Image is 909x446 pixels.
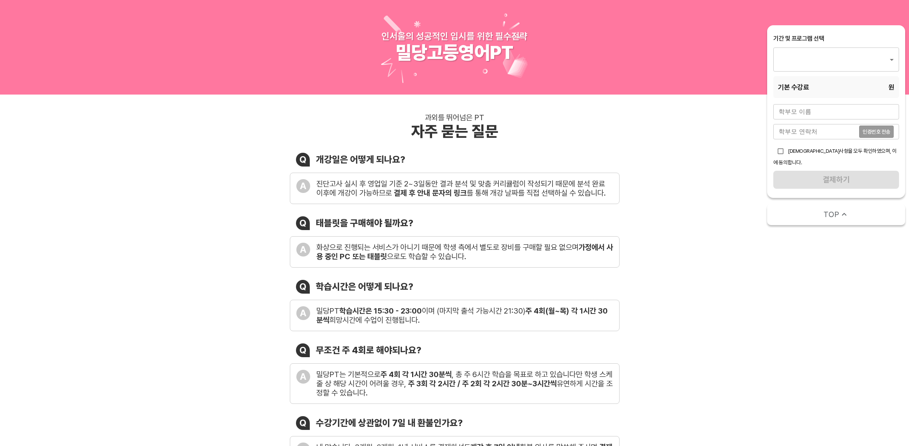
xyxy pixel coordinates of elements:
div: 기간 및 프로그램 선택 [773,34,899,43]
div: 진단고사 실시 후 영업일 기준 2~3일동안 결과 분석 및 맞춤 커리큘럼이 작성되기 때문에 분석 완료 이후에 개강이 가능하므로 를 통해 개강 날짜를 직접 선택하실 수 있습니다. [316,179,613,198]
input: 학부모 이름을 입력해주세요 [773,104,899,119]
div: A [296,370,310,384]
div: 인서울의 성공적인 입시를 위한 필수전략 [381,31,528,42]
div: 학습시간은 어떻게 되나요? [316,281,413,292]
div: Q [296,416,310,430]
b: 결제 후 안내 문자의 링크 [394,188,467,198]
div: ​ [773,47,899,71]
span: 기본 수강료 [778,82,809,92]
div: A [296,179,310,193]
div: 밀당고등영어PT [396,42,513,64]
span: [DEMOGRAPHIC_DATA]사항을 모두 확인하였으며, 이에 동의합니다. [773,148,897,165]
input: 학부모 연락처를 입력해주세요 [773,124,859,139]
div: 수강기간에 상관없이 7일 내 환불인가요? [316,417,463,428]
b: 학습시간은 15:30 - 23:00 [339,306,422,315]
div: 무조건 주 4회로 해야되나요? [316,345,421,356]
b: 주 4회(월~목) 각 1시간 30분씩 [316,306,608,325]
div: 과외를 뛰어넘은 PT [425,113,484,122]
div: Q [296,280,310,294]
button: TOP [767,204,905,225]
div: 밀당PT 이며 (마지막 출석 가능시간 21:30) 희망시간에 수업이 진행됩니다. [316,306,613,325]
div: 개강일은 어떻게 되나요? [316,154,405,165]
div: 화상으로 진행되는 서비스가 아니기 때문에 학생 측에서 별도로 장비를 구매할 필요 없으며 으로도 학습할 수 있습니다. [316,243,613,261]
span: TOP [824,209,839,220]
span: 원 [888,82,894,92]
b: 가정에서 사용 중인 PC 또는 태블릿 [316,243,613,261]
div: 태블릿을 구매해야 될까요? [316,217,413,229]
div: Q [296,153,310,167]
div: Q [296,216,310,230]
div: 자주 묻는 질문 [411,122,498,140]
div: A [296,306,310,320]
b: 주 4회 각 1시간 30분씩 [380,370,452,379]
div: 밀당PT는 기본적으로 , 총 주 6시간 학습을 목표로 하고 있습니다만 학생 스케줄 상 해당 시간이 어려울 경우, 유연하게 시간을 조정할 수 있습니다. [316,370,613,397]
div: Q [296,343,310,357]
div: A [296,243,310,256]
b: 주 3회 각 2시간 / 주 2회 각 2시간 30분~3시간씩 [408,379,557,388]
